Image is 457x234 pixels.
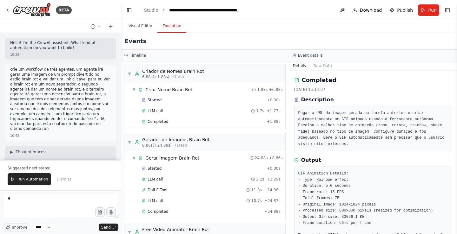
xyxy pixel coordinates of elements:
span: 6.88s (+1.88s) [142,74,169,79]
button: ▶Thought process [10,149,47,155]
span: + 8.86s [269,155,282,161]
div: 10:39 [10,52,19,57]
button: Run Automation [8,173,51,185]
span: + 1.88s [267,119,280,124]
img: Logo [13,3,51,17]
button: Details [289,61,310,70]
span: 10.7s [251,198,262,203]
div: Criador de Nomes Brain Rot [142,68,204,74]
p: Suggested next steps: [8,166,113,171]
span: Completed [148,119,168,124]
button: Download [350,4,385,16]
div: Criar Nome Brain Rot [145,86,192,93]
span: Started [148,166,162,171]
span: ▼ [128,140,131,145]
span: Send [101,225,111,230]
span: Completed [148,209,168,214]
pre: Pegar a URL da imagem gerada na tarefa anterior e criar automaticamente um GIF animado usando a f... [298,110,448,147]
span: Publish [397,7,413,13]
a: Studio [144,8,158,13]
button: Run [418,4,439,16]
span: 1.7s [256,108,264,113]
button: Hide left sidebar [125,6,134,15]
span: Dismiss [57,177,71,182]
span: 2.2s [256,177,264,182]
h3: Output [301,156,321,164]
button: Click to speak your automation idea [106,207,116,217]
p: Vou criar um workflow divertido de três agentes para gerar conteúdo "brain rot"! Primeiro, deixe-... [10,160,111,179]
span: 1.88s [257,87,268,92]
span: Run Automation [17,177,48,182]
button: Execution [157,20,186,33]
div: Free Video Animator Brain Rot [142,226,209,233]
span: + 24.87s [264,198,281,203]
span: + 0.00s [267,98,280,103]
span: 8.86s (+24.88s) [142,143,172,148]
div: Gerar Imagem Brain Rot [145,155,199,161]
span: Improve [12,225,27,230]
button: Start a new chat [106,23,116,30]
button: Switch to previous chat [88,23,103,30]
span: ▼ [132,155,136,161]
nav: breadcrumb [144,7,241,13]
span: Dall-E Tool [148,187,167,193]
button: Show right sidebar [443,6,452,15]
h3: Event details [298,53,323,58]
h2: Events [125,37,146,46]
p: Hello! I'm the CrewAI assistant. What kind of automation do you want to build? [10,41,111,50]
button: Raw Data [310,61,336,70]
span: ▼ [128,71,131,76]
span: + 1.77s [267,108,280,113]
h3: Description [301,96,334,104]
button: Improve [3,223,30,231]
span: Run [428,7,437,13]
span: + 6.88s [269,87,282,92]
button: Visual Editor [123,20,157,33]
span: • 1 task [172,74,184,79]
span: 11.8s [251,187,262,193]
span: ▼ [132,87,136,92]
span: • 1 task [174,143,187,148]
div: [DATE] 15:14:07 [294,87,452,92]
button: Publish [387,4,415,16]
span: Started [148,98,162,103]
div: 10:48 [10,133,19,138]
span: + 2.29s [267,177,280,182]
span: ▶ [10,149,13,155]
h2: Completed [302,76,336,85]
span: 24.88s [255,155,268,161]
span: Thought process [16,149,47,155]
button: Send [99,224,118,231]
span: + 0.00s [267,166,280,171]
span: + 14.08s [264,187,281,193]
div: BETA [56,6,72,14]
span: LLM call [148,177,163,182]
button: Dismiss [54,173,75,185]
span: LLM call [148,198,163,203]
span: + 24.88s [264,209,281,214]
span: Download [360,7,382,13]
button: Upload files [95,207,105,217]
span: LLM call [148,108,163,113]
h3: Timeline [130,53,146,58]
div: Gerador de Imagens Brain Rot [142,136,209,143]
p: crie um workflow de três agentes, um agente irá gerar uma imagem de um prompt divertido no estilo... [10,67,111,131]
